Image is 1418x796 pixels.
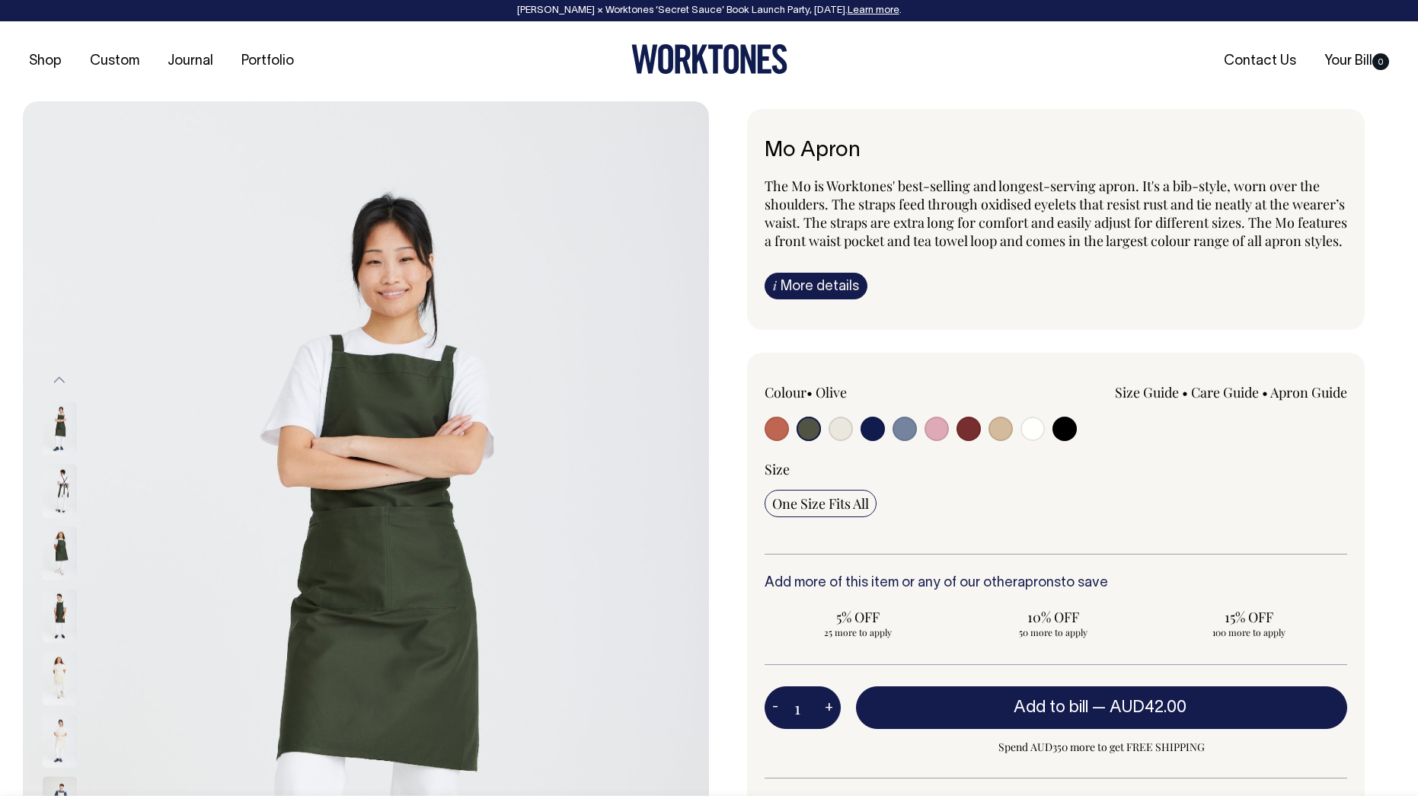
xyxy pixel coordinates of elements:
span: • [806,383,813,401]
span: • [1182,383,1188,401]
input: 10% OFF 50 more to apply [960,603,1147,643]
img: natural [43,714,77,768]
a: Contact Us [1218,49,1302,74]
input: 5% OFF 25 more to apply [765,603,951,643]
span: One Size Fits All [772,494,869,513]
h6: Mo Apron [765,139,1347,163]
span: 25 more to apply [772,626,944,638]
a: Your Bill0 [1318,49,1395,74]
img: olive [43,465,77,518]
a: Care Guide [1191,383,1259,401]
div: [PERSON_NAME] × Worktones ‘Secret Sauce’ Book Launch Party, [DATE]. . [15,5,1403,16]
a: Journal [161,49,219,74]
a: Learn more [848,6,899,15]
img: olive [43,402,77,456]
button: - [765,692,786,723]
a: Custom [84,49,145,74]
a: Size Guide [1115,383,1179,401]
img: olive [43,527,77,580]
a: iMore details [765,273,867,299]
span: Add to bill [1014,700,1088,715]
h6: Add more of this item or any of our other to save [765,576,1347,591]
a: aprons [1017,577,1061,590]
span: • [1262,383,1268,401]
span: i [773,277,777,293]
span: 0 [1372,53,1389,70]
span: The Mo is Worktones' best-selling and longest-serving apron. It's a bib-style, worn over the shou... [765,177,1347,250]
div: Size [765,460,1347,478]
button: Add to bill —AUD42.00 [856,686,1347,729]
span: 15% OFF [1164,608,1335,626]
span: Spend AUD350 more to get FREE SHIPPING [856,738,1347,756]
span: 100 more to apply [1164,626,1335,638]
span: AUD42.00 [1110,700,1186,715]
span: 5% OFF [772,608,944,626]
span: 10% OFF [968,608,1139,626]
a: Apron Guide [1270,383,1347,401]
input: 15% OFF 100 more to apply [1156,603,1343,643]
button: Previous [48,363,71,398]
img: natural [43,652,77,705]
img: olive [43,590,77,643]
span: 50 more to apply [968,626,1139,638]
div: Colour [765,383,998,401]
label: Olive [816,383,847,401]
a: Portfolio [235,49,300,74]
button: + [817,692,841,723]
a: Shop [23,49,68,74]
input: One Size Fits All [765,490,877,517]
span: — [1092,700,1190,715]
